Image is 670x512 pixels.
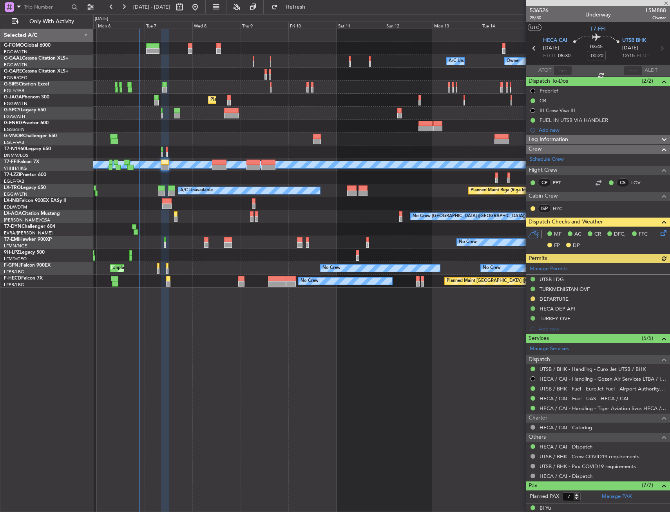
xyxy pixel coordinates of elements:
[529,355,550,364] span: Dispatch
[646,6,666,15] span: LSM888
[642,481,653,489] span: (7/7)
[543,44,559,52] span: [DATE]
[24,1,69,13] input: Trip Number
[616,178,629,187] div: CS
[20,19,83,24] span: Only With Activity
[4,134,23,138] span: G-VNOR
[4,276,43,281] a: F-HECDFalcon 7X
[553,205,570,212] a: HYC
[447,275,570,287] div: Planned Maint [GEOGRAPHIC_DATA] ([GEOGRAPHIC_DATA])
[4,204,27,210] a: EDLW/DTM
[4,165,27,171] a: VHHH/HKG
[4,108,21,113] span: G-SPCY
[4,224,55,229] a: T7-DYNChallenger 604
[622,52,635,60] span: 12:15
[4,56,69,61] a: G-GAALCessna Citation XLS+
[554,242,560,250] span: FP
[530,156,564,163] a: Schedule Crew
[540,424,592,431] a: HECA / CAI - Catering
[590,43,603,51] span: 03:45
[540,117,608,123] div: FUEL IN UTSB VIA HANDLER
[530,345,569,353] a: Manage Services
[4,121,22,125] span: G-ENRG
[4,211,60,216] a: LX-AOACitation Mustang
[574,231,581,238] span: AC
[622,44,638,52] span: [DATE]
[614,231,626,238] span: DFC,
[528,24,541,31] button: UTC
[4,172,20,177] span: T7-LZZI
[4,198,19,203] span: LX-INB
[540,405,666,412] a: HECA / CAI - Handling - Tiger Aviation Svcs HECA / CAI
[180,185,213,196] div: A/C Unavailable
[112,262,241,274] div: Unplanned Maint [GEOGRAPHIC_DATA] ([GEOGRAPHIC_DATA])
[507,55,520,67] div: Owner
[241,22,289,29] div: Thu 9
[4,69,22,74] span: G-GARE
[540,463,636,470] a: UTSB / BHK - Pax COVID19 requirements
[4,147,51,151] a: T7-N1960Legacy 650
[622,37,646,45] span: UTSB BHK
[4,69,69,74] a: G-GARECessna Citation XLS+
[558,52,570,60] span: 08:30
[4,134,57,138] a: G-VNORChallenger 650
[483,262,501,274] div: No Crew
[4,269,24,275] a: LFPB/LBG
[4,82,49,87] a: G-SIRSCitation Excel
[642,334,653,342] span: (5/5)
[639,231,648,238] span: FFC
[4,114,25,120] a: LGAV/ATH
[540,107,575,114] div: !!! Crew Visa !!!
[543,37,567,45] span: HECA CAI
[4,243,27,249] a: LFMN/NCE
[540,453,639,460] a: UTSB / BHK - Crew COVID19 requirements
[529,414,547,423] span: Charter
[4,127,25,133] a: EGSS/STN
[4,256,27,262] a: LFMD/CEQ
[637,52,649,60] span: ELDT
[4,95,22,100] span: G-JAGA
[279,4,312,10] span: Refresh
[642,77,653,85] span: (2/2)
[322,262,340,274] div: No Crew
[4,82,19,87] span: G-SIRS
[449,55,481,67] div: A/C Unavailable
[4,191,27,197] a: EGGW/LTN
[631,179,649,186] a: LQV
[4,198,66,203] a: LX-INBFalcon 900EX EASy II
[543,52,556,60] span: ETOT
[4,282,24,288] a: LFPB/LBG
[4,95,49,100] a: G-JAGAPhenom 300
[4,172,46,177] a: T7-LZZIPraetor 600
[529,145,542,154] span: Crew
[530,6,549,15] span: 536526
[4,263,51,268] a: F-GPNJFalcon 900EX
[4,101,27,107] a: EGGW/LTN
[602,493,632,501] a: Manage PAX
[4,178,24,184] a: EGLF/FAB
[4,121,49,125] a: G-ENRGPraetor 600
[4,250,45,255] a: 9H-LPZLegacy 500
[540,376,666,382] a: HECA / CAI - Handling - Gozen Air Services LTBA / ISL
[4,43,24,48] span: G-FOMO
[590,25,606,33] span: T7-FFI
[471,185,529,196] div: Planned Maint Riga (Riga Intl)
[481,22,529,29] div: Tue 14
[301,275,319,287] div: No Crew
[529,334,549,343] span: Services
[540,366,646,372] a: UTSB / BHK - Handling - Euro Jet UTSB / BHK
[573,242,580,250] span: DP
[529,135,568,144] span: Leg Information
[529,218,603,227] span: Dispatch Checks and Weather
[433,22,481,29] div: Mon 13
[540,97,546,104] div: CB
[540,443,592,450] a: HECA / CAI - Dispatch
[538,178,551,187] div: CP
[459,236,477,248] div: No Crew
[646,15,666,21] span: Owner
[530,15,549,21] span: 25/30
[538,67,551,74] span: ATOT
[4,75,27,81] a: EGNR/CEG
[553,179,570,186] a: PET
[585,11,611,19] div: Underway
